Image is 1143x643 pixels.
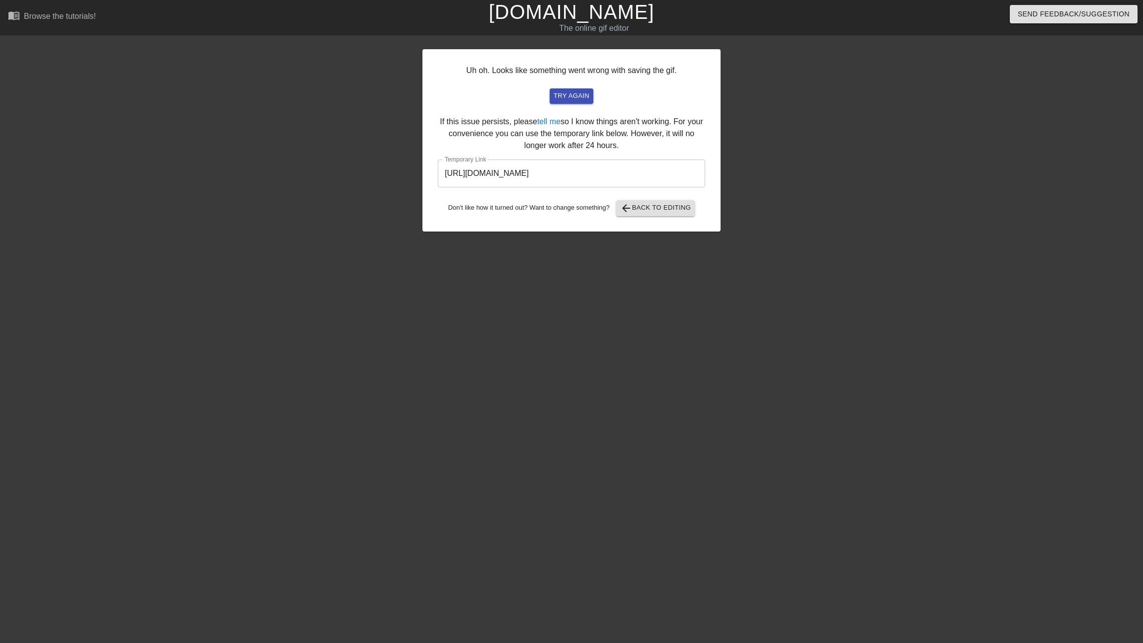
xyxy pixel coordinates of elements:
div: Uh oh. Looks like something went wrong with saving the gif. If this issue persists, please so I k... [422,49,721,232]
div: Don't like how it turned out? Want to change something? [438,200,705,216]
span: try again [554,90,589,102]
div: Browse the tutorials! [24,12,96,20]
a: tell me [537,117,561,126]
input: bare [438,160,705,187]
span: arrow_back [620,202,632,214]
a: [DOMAIN_NAME] [489,1,654,23]
button: try again [550,88,593,104]
button: Send Feedback/Suggestion [1010,5,1138,23]
span: Back to Editing [620,202,691,214]
button: Back to Editing [616,200,695,216]
span: Send Feedback/Suggestion [1018,8,1130,20]
a: Browse the tutorials! [8,9,96,25]
div: The online gif editor [386,22,803,34]
span: menu_book [8,9,20,21]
